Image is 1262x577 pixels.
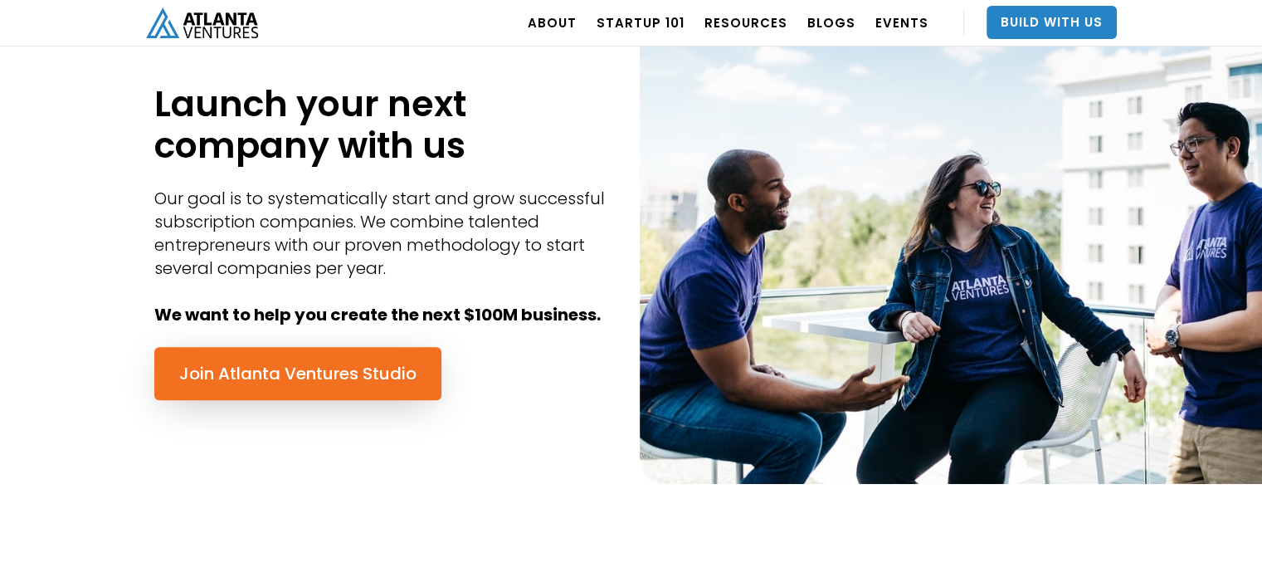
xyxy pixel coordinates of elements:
[987,6,1117,39] a: Build With Us
[154,83,615,166] h1: Launch your next company with us
[154,187,615,326] div: Our goal is to systematically start and grow successful subscription companies. We combine talent...
[154,347,441,400] a: Join Atlanta Ventures Studio
[154,303,601,326] strong: We want to help you create the next $100M business.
